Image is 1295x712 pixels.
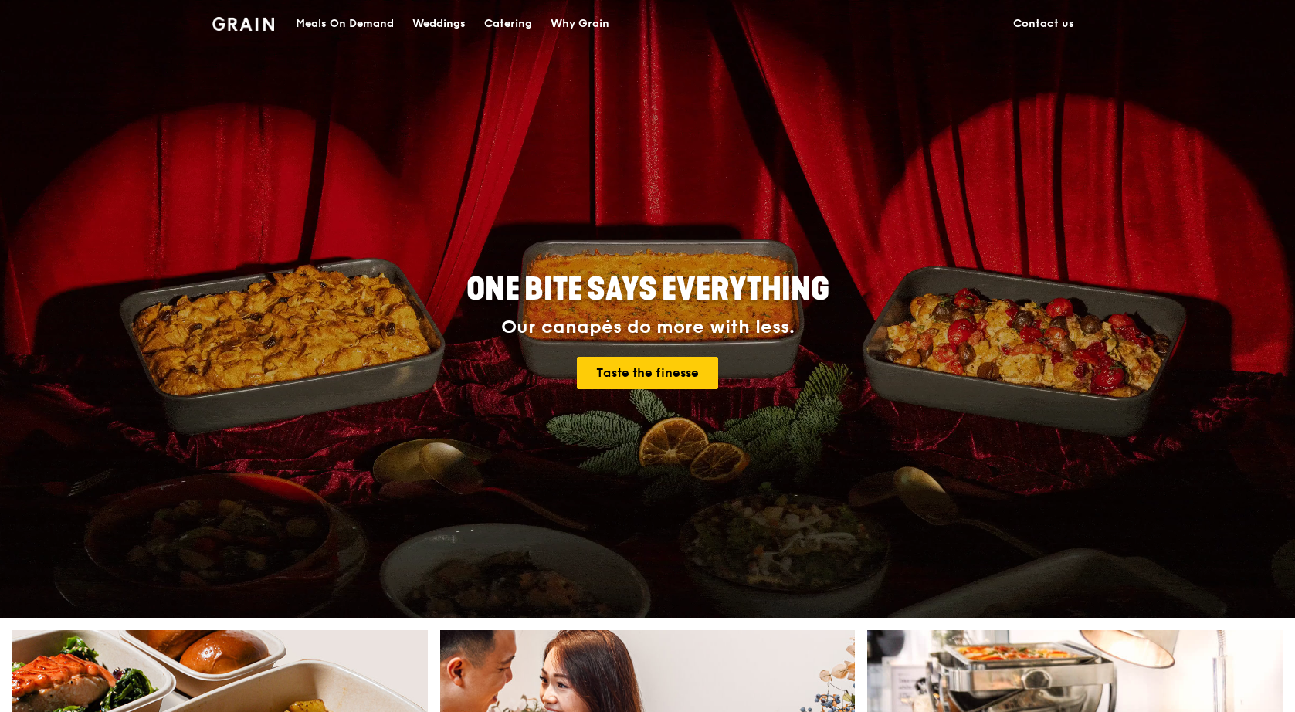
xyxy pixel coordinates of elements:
a: Contact us [1004,1,1083,47]
div: Catering [484,1,532,47]
a: Catering [475,1,541,47]
a: Why Grain [541,1,619,47]
span: ONE BITE SAYS EVERYTHING [466,271,829,308]
div: Why Grain [551,1,609,47]
a: Taste the finesse [577,357,718,389]
div: Weddings [412,1,466,47]
div: Our canapés do more with less. [370,317,926,338]
img: Grain [212,17,275,31]
a: Weddings [403,1,475,47]
div: Meals On Demand [296,1,394,47]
